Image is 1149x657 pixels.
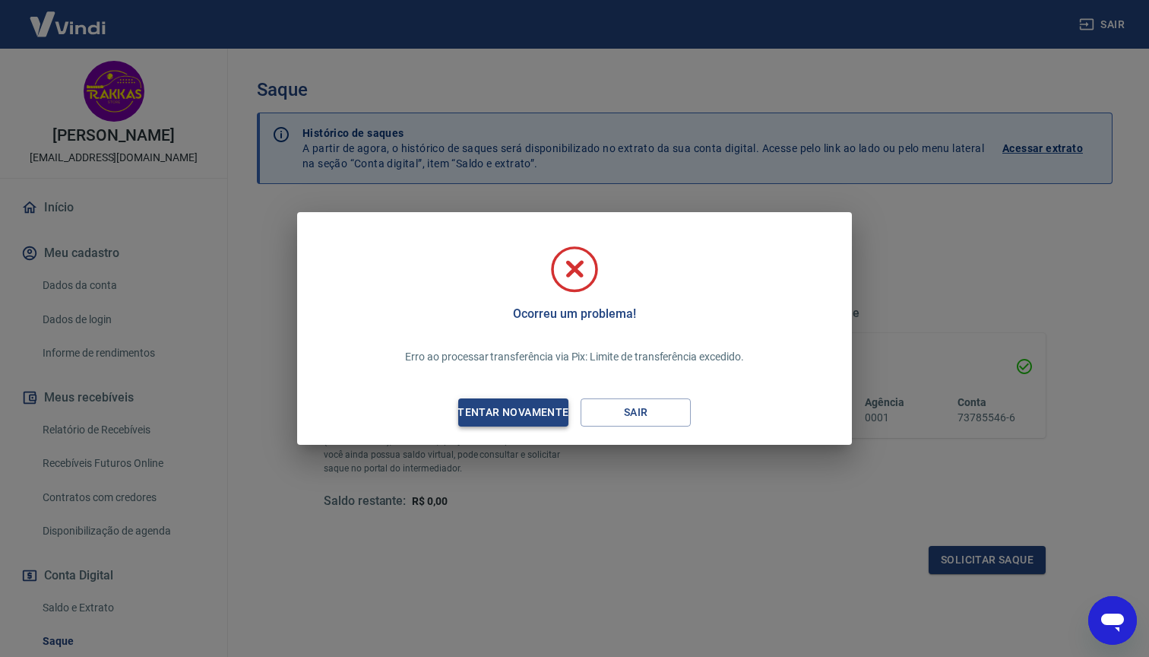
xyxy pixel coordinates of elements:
button: Tentar novamente [458,398,568,427]
iframe: Botão para abrir a janela de mensagens [1088,596,1137,645]
div: Tentar novamente [439,403,587,422]
p: Erro ao processar transferência via Pix: Limite de transferência excedido. [405,349,743,365]
h5: Ocorreu um problema! [513,306,635,322]
button: Sair [581,398,691,427]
